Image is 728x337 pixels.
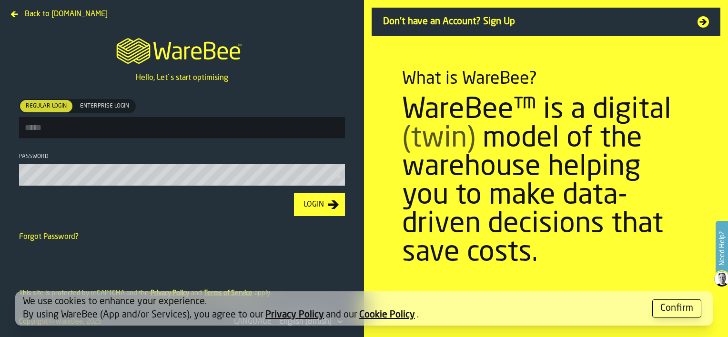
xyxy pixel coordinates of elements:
[20,100,72,112] div: thumb
[108,27,256,72] a: logo-header
[19,99,73,113] label: button-switch-multi-Regular Login
[660,302,693,315] div: Confirm
[19,153,345,160] div: Password
[332,171,343,181] button: button-toolbar-Password
[19,164,345,186] input: button-toolbar-Password
[19,99,345,138] label: button-toolbar-[object Object]
[25,9,108,20] span: Back to [DOMAIN_NAME]
[19,233,79,241] a: Forgot Password?
[74,100,135,112] div: thumb
[402,96,690,268] div: WareBee™ is a digital model of the warehouse helping you to make data-driven decisions that save ...
[359,310,415,320] a: Cookie Policy
[372,8,720,36] a: Don't have an Account? Sign Up
[717,222,727,275] label: Need Help?
[294,193,345,216] button: button-Login
[8,8,111,15] a: Back to [DOMAIN_NAME]
[383,15,686,29] span: Don't have an Account? Sign Up
[76,102,133,110] span: Enterprise Login
[19,153,345,186] label: button-toolbar-Password
[652,299,701,317] button: button-
[136,72,228,84] p: Hello, Let`s start optimising
[19,117,345,138] input: button-toolbar-[object Object]
[300,199,328,210] div: Login
[265,310,324,320] a: Privacy Policy
[23,295,645,322] div: We use cookies to enhance your experience. By using WareBee (App and/or Services), you agree to o...
[402,69,537,89] div: What is WareBee?
[15,291,713,326] div: alert-[object Object]
[22,102,71,110] span: Regular Login
[73,99,136,113] label: button-switch-multi-Enterprise Login
[402,125,475,153] span: (twin)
